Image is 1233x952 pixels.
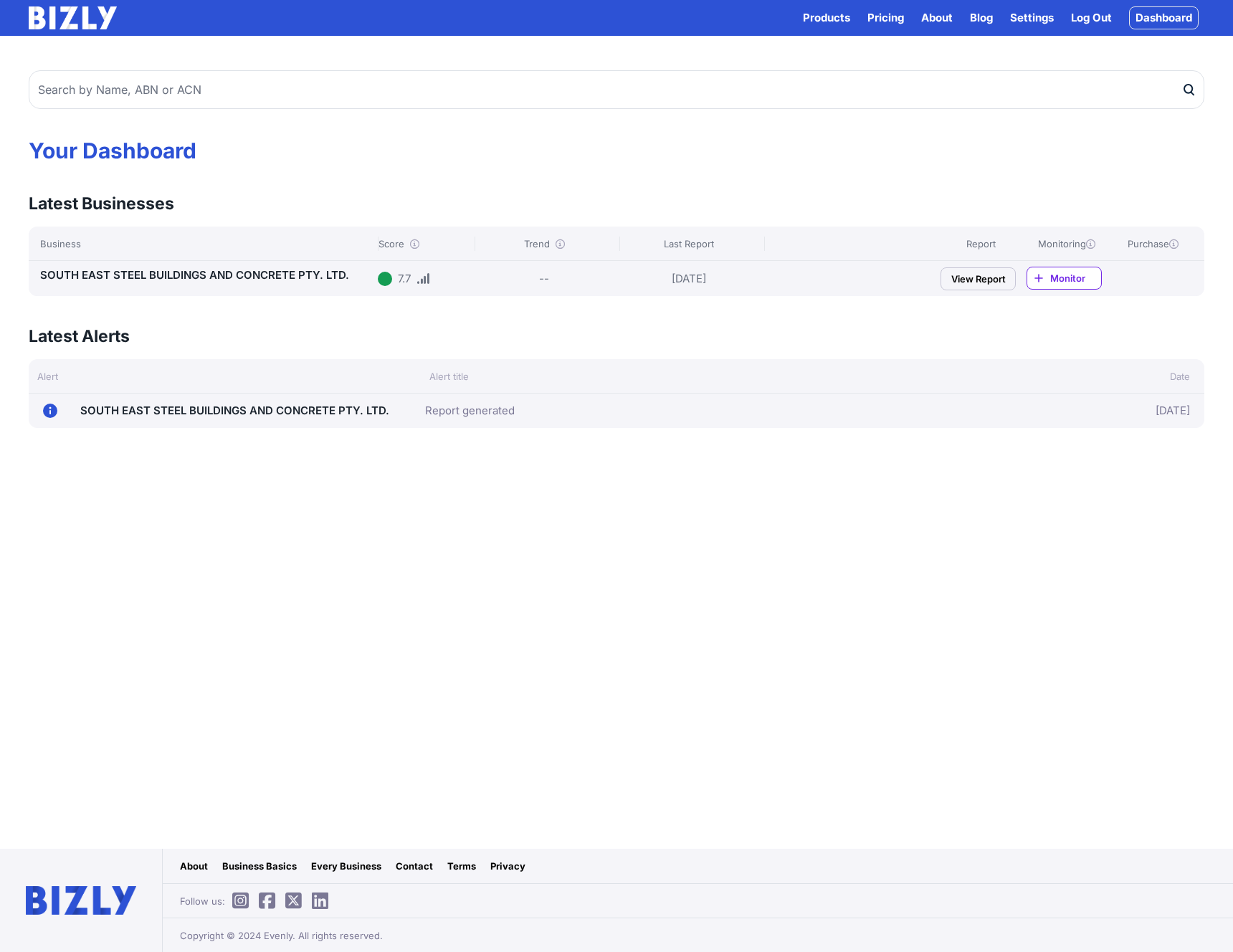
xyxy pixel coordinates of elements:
[867,9,904,27] a: Pricing
[1113,237,1193,251] div: Purchase
[29,192,174,215] h3: Latest Businesses
[80,404,389,417] a: SOUTH EAST STEEL BUILDINGS AND CONCRETE PTY. LTD.
[29,70,1204,109] input: Search by Name, ABN or ACN
[803,9,850,27] button: Products
[999,399,1190,422] div: [DATE]
[921,9,953,27] a: About
[447,859,476,873] a: Terms
[1050,271,1101,285] span: Monitor
[180,894,335,908] span: Follow us:
[1010,9,1054,27] a: Settings
[40,237,372,251] div: Business
[475,237,614,251] div: Trend
[1027,237,1107,251] div: Monitoring
[1009,369,1204,384] div: Date
[29,325,130,348] h3: Latest Alerts
[1129,6,1199,29] a: Dashboard
[29,138,1204,163] h1: Your Dashboard
[180,859,208,873] a: About
[398,270,411,287] div: 7.7
[941,237,1021,251] div: Report
[970,9,993,27] a: Blog
[29,369,421,384] div: Alert
[1027,267,1102,290] a: Monitor
[311,859,381,873] a: Every Business
[378,237,469,251] div: Score
[941,267,1016,290] a: View Report
[425,402,515,419] a: Report generated
[421,369,1009,384] div: Alert title
[222,859,297,873] a: Business Basics
[490,859,525,873] a: Privacy
[539,270,549,287] div: --
[180,928,383,943] span: Copyright © 2024 Evenly. All rights reserved.
[40,268,349,282] a: SOUTH EAST STEEL BUILDINGS AND CONCRETE PTY. LTD.
[619,237,758,251] div: Last Report
[396,859,433,873] a: Contact
[619,267,758,290] div: [DATE]
[1071,9,1112,27] a: Log Out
